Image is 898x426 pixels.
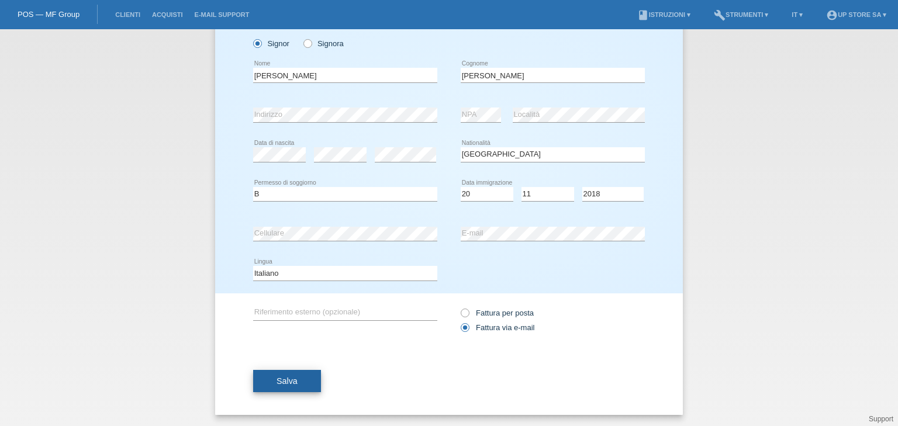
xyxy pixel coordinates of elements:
[820,11,892,18] a: account_circleUp Store SA ▾
[18,10,80,19] a: POS — MF Group
[253,39,261,47] input: Signor
[461,323,534,332] label: Fattura via e-mail
[708,11,774,18] a: buildStrumenti ▾
[189,11,255,18] a: E-mail Support
[146,11,189,18] a: Acquisti
[786,11,809,18] a: IT ▾
[714,9,726,21] i: build
[637,9,649,21] i: book
[303,39,311,47] input: Signora
[253,39,289,48] label: Signor
[303,39,344,48] label: Signora
[826,9,838,21] i: account_circle
[461,323,468,338] input: Fattura via e-mail
[631,11,696,18] a: bookIstruzioni ▾
[461,309,468,323] input: Fattura per posta
[109,11,146,18] a: Clienti
[461,309,534,317] label: Fattura per posta
[253,370,321,392] button: Salva
[277,376,298,386] span: Salva
[869,415,893,423] a: Support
